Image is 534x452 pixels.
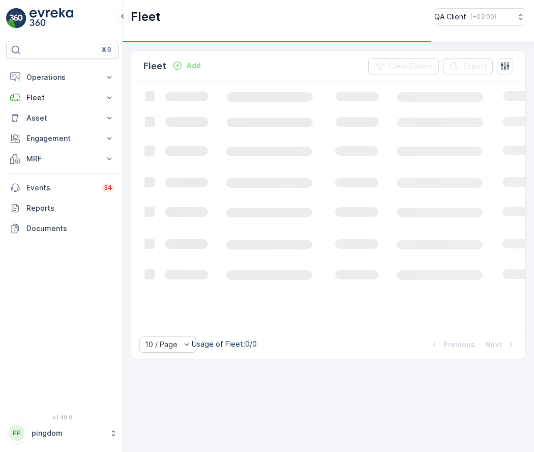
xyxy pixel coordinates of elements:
div: PP [9,425,25,441]
p: Previous [443,340,475,350]
p: Export [463,61,487,71]
button: MRF [6,149,118,169]
button: QA Client(+03:00) [434,8,526,25]
p: Usage of Fleet : 0/0 [192,339,257,349]
p: Events [26,183,96,193]
p: Next [485,340,502,350]
p: Fleet [131,9,161,25]
button: Asset [6,108,118,128]
p: Asset [26,113,98,123]
button: Previous [428,338,476,351]
a: Events34 [6,178,118,198]
p: QA Client [434,12,466,22]
button: Operations [6,67,118,88]
p: Fleet [26,93,98,103]
a: Reports [6,198,118,218]
span: v 1.49.0 [6,414,118,420]
img: logo_light-DOdMpM7g.png [29,8,73,29]
button: PPpingdom [6,422,118,444]
p: 34 [104,184,112,192]
button: Fleet [6,88,118,108]
p: Documents [26,223,114,234]
button: Next [484,338,517,351]
a: Documents [6,218,118,239]
p: Add [187,61,201,71]
p: Engagement [26,133,98,144]
button: Clear Filters [368,58,439,74]
p: ( +03:00 ) [470,13,496,21]
p: Operations [26,72,98,82]
p: Reports [26,203,114,213]
p: ⌘B [101,46,111,54]
p: Fleet [143,59,166,73]
p: pingdom [32,428,104,438]
button: Engagement [6,128,118,149]
img: logo [6,8,26,29]
button: Add [168,60,205,72]
p: MRF [26,154,98,164]
button: Export [443,58,493,74]
p: Clear Filters [389,61,433,71]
